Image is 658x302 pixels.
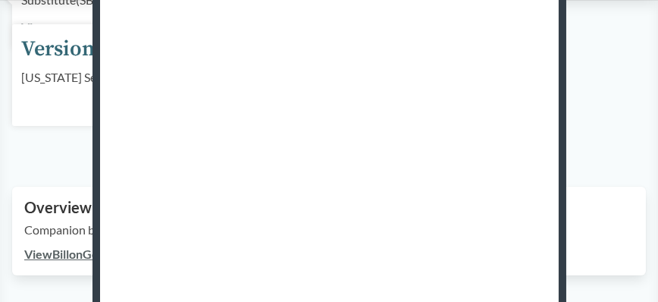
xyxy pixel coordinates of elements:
a: ViewBillonGovernment Website [24,247,201,261]
div: Version 3 [21,33,111,65]
div: [US_STATE] Senate Bill 5284 Chaptered ( SB5284C ) [21,68,284,87]
p: Companion bill to 1150 [24,221,634,239]
h2: Overview [24,199,634,216]
a: View [21,20,49,34]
